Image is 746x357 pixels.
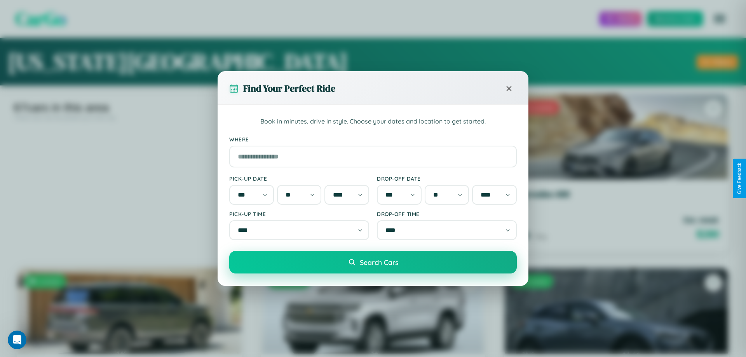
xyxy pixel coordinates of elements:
[229,211,369,217] label: Pick-up Time
[377,175,517,182] label: Drop-off Date
[243,82,335,95] h3: Find Your Perfect Ride
[229,117,517,127] p: Book in minutes, drive in style. Choose your dates and location to get started.
[229,251,517,273] button: Search Cars
[229,136,517,143] label: Where
[360,258,398,266] span: Search Cars
[229,175,369,182] label: Pick-up Date
[377,211,517,217] label: Drop-off Time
